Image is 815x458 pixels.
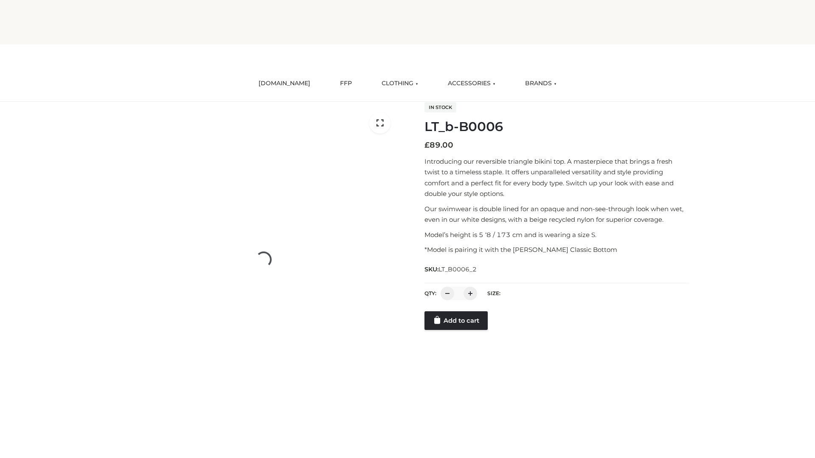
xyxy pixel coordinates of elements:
a: Add to cart [424,311,488,330]
label: QTY: [424,290,436,296]
a: ACCESSORIES [441,74,502,93]
h1: LT_b-B0006 [424,119,689,134]
a: [DOMAIN_NAME] [252,74,317,93]
p: Introducing our reversible triangle bikini top. A masterpiece that brings a fresh twist to a time... [424,156,689,199]
p: Model’s height is 5 ‘8 / 173 cm and is wearing a size S. [424,229,689,240]
label: Size: [487,290,500,296]
span: £ [424,140,430,150]
span: SKU: [424,264,478,274]
span: LT_B0006_2 [438,265,477,273]
a: BRANDS [519,74,563,93]
a: CLOTHING [375,74,424,93]
p: *Model is pairing it with the [PERSON_NAME] Classic Bottom [424,244,689,255]
span: In stock [424,102,456,112]
p: Our swimwear is double lined for an opaque and non-see-through look when wet, even in our white d... [424,204,689,225]
bdi: 89.00 [424,140,453,150]
a: FFP [334,74,358,93]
